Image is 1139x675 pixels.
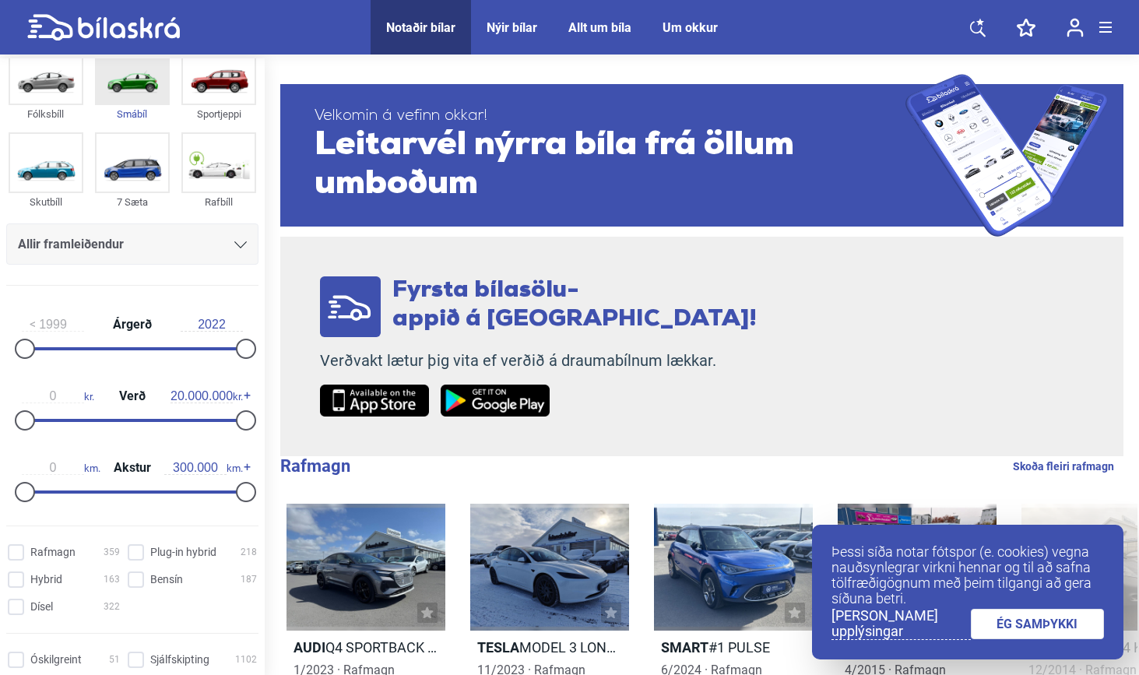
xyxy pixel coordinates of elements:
[315,126,905,204] span: Leitarvél nýrra bíla frá öllum umboðum
[104,571,120,588] span: 163
[654,638,813,656] h2: #1 PULSE
[95,193,170,211] div: 7 Sæta
[320,351,757,371] p: Verðvakt lætur þig vita ef verðið á draumabílnum lækkar.
[115,390,149,403] span: Verð
[30,571,62,588] span: Hybrid
[181,193,256,211] div: Rafbíll
[477,639,519,656] b: Tesla
[30,599,53,615] span: Dísel
[22,389,94,403] span: kr.
[235,652,257,668] span: 1102
[109,652,120,668] span: 51
[170,389,243,403] span: kr.
[9,193,83,211] div: Skutbíll
[30,652,82,668] span: Óskilgreint
[104,599,120,615] span: 322
[663,20,718,35] a: Um okkur
[164,461,243,475] span: km.
[1067,18,1084,37] img: user-login.svg
[280,74,1123,237] a: Velkomin á vefinn okkar!Leitarvél nýrra bíla frá öllum umboðum
[241,571,257,588] span: 187
[487,20,537,35] a: Nýir bílar
[392,279,757,332] span: Fyrsta bílasölu- appið á [GEOGRAPHIC_DATA]!
[1013,456,1114,476] a: Skoða fleiri rafmagn
[18,234,124,255] span: Allir framleiðendur
[831,608,971,640] a: [PERSON_NAME] upplýsingar
[181,105,256,123] div: Sportjeppi
[150,571,183,588] span: Bensín
[150,652,209,668] span: Sjálfskipting
[287,638,445,656] h2: Q4 SPORTBACK 50 E-TRON
[30,544,76,561] span: Rafmagn
[971,609,1105,639] a: ÉG SAMÞYKKI
[104,544,120,561] span: 359
[386,20,455,35] a: Notaðir bílar
[22,461,100,475] span: km.
[831,544,1104,606] p: Þessi síða notar fótspor (e. cookies) vegna nauðsynlegrar virkni hennar og til að safna tölfræðig...
[110,462,155,474] span: Akstur
[109,318,156,331] span: Árgerð
[294,639,325,656] b: Audi
[661,639,708,656] b: Smart
[9,105,83,123] div: Fólksbíll
[470,638,629,656] h2: MODEL 3 LONG RANGE
[280,456,350,476] b: Rafmagn
[241,544,257,561] span: 218
[315,107,905,126] span: Velkomin á vefinn okkar!
[95,105,170,123] div: Smábíl
[568,20,631,35] a: Allt um bíla
[150,544,216,561] span: Plug-in hybrid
